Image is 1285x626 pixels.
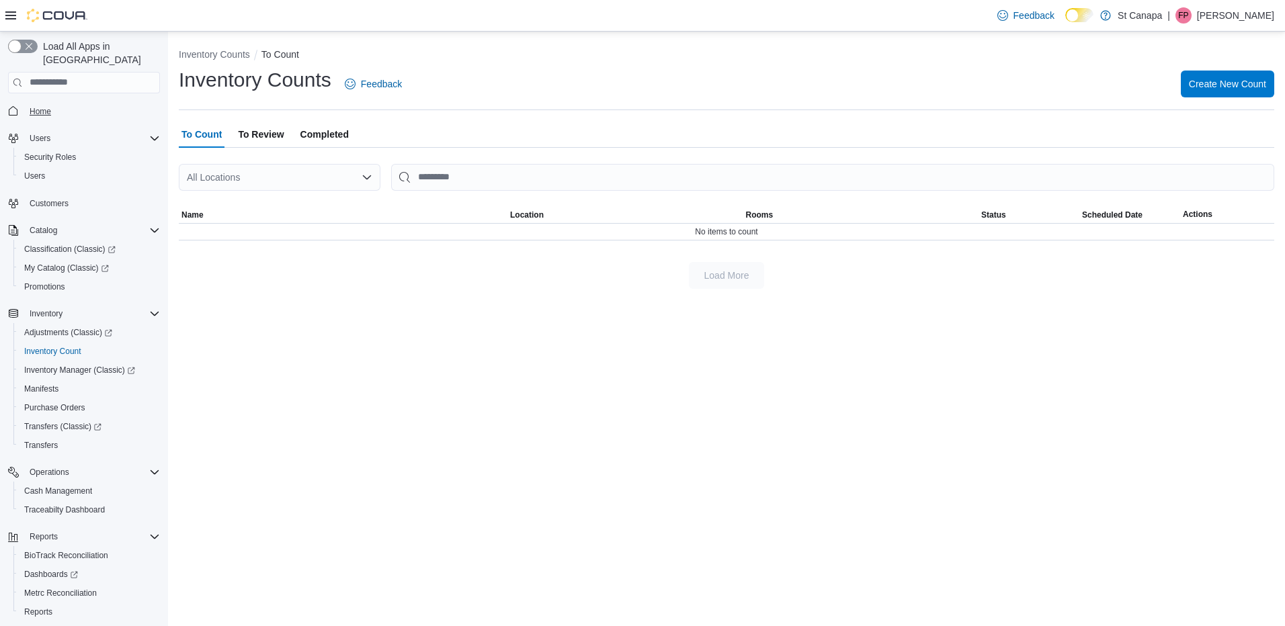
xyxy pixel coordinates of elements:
[13,546,165,565] button: BioTrack Reconciliation
[24,171,45,181] span: Users
[361,77,402,91] span: Feedback
[19,400,160,416] span: Purchase Orders
[339,71,407,97] a: Feedback
[179,207,507,223] button: Name
[24,464,75,480] button: Operations
[24,152,76,163] span: Security Roles
[19,149,81,165] a: Security Roles
[1082,210,1143,220] span: Scheduled Date
[30,133,50,144] span: Users
[179,66,331,93] h1: Inventory Counts
[19,381,160,397] span: Manifests
[19,279,71,295] a: Promotions
[24,281,65,292] span: Promotions
[19,241,121,257] a: Classification (Classic)
[3,463,165,482] button: Operations
[30,198,69,209] span: Customers
[13,148,165,167] button: Security Roles
[19,547,114,564] a: BioTrack Reconciliation
[30,106,51,117] span: Home
[979,207,1079,223] button: Status
[38,40,160,66] span: Load All Apps in [GEOGRAPHIC_DATA]
[1079,207,1180,223] button: Scheduled Date
[24,195,74,212] a: Customers
[13,482,165,500] button: Cash Management
[30,467,69,478] span: Operations
[743,207,979,223] button: Rooms
[1189,77,1266,91] span: Create New Count
[1065,22,1066,23] span: Dark Mode
[24,588,97,598] span: Metrc Reconciliation
[24,346,81,357] span: Inventory Count
[1181,71,1274,97] button: Create New Count
[24,130,56,146] button: Users
[19,279,160,295] span: Promotions
[1118,7,1162,24] p: St Canapa
[24,244,116,255] span: Classification (Classic)
[13,167,165,185] button: Users
[181,210,204,220] span: Name
[19,168,160,184] span: Users
[24,402,85,413] span: Purchase Orders
[19,260,114,276] a: My Catalog (Classic)
[704,269,749,282] span: Load More
[3,304,165,323] button: Inventory
[510,210,544,220] span: Location
[19,381,64,397] a: Manifests
[19,362,160,378] span: Inventory Manager (Classic)
[13,240,165,259] a: Classification (Classic)
[13,361,165,379] a: Inventory Manager (Classic)
[19,566,160,582] span: Dashboards
[3,193,165,213] button: Customers
[19,585,160,601] span: Metrc Reconciliation
[1065,8,1093,22] input: Dark Mode
[13,565,165,584] a: Dashboards
[3,527,165,546] button: Reports
[19,437,63,453] a: Transfers
[13,379,165,398] button: Manifests
[13,259,165,277] a: My Catalog (Classic)
[13,277,165,296] button: Promotions
[19,547,160,564] span: BioTrack Reconciliation
[24,327,112,338] span: Adjustments (Classic)
[24,421,101,432] span: Transfers (Classic)
[19,566,83,582] a: Dashboards
[19,585,102,601] a: Metrc Reconciliation
[19,400,91,416] a: Purchase Orders
[13,602,165,621] button: Reports
[24,195,160,212] span: Customers
[13,417,165,436] a: Transfers (Classic)
[181,121,222,148] span: To Count
[3,221,165,240] button: Catalog
[24,103,160,120] span: Home
[3,101,165,121] button: Home
[24,569,78,580] span: Dashboards
[1183,209,1212,220] span: Actions
[300,121,349,148] span: Completed
[19,343,160,359] span: Inventory Count
[24,306,160,322] span: Inventory
[24,384,58,394] span: Manifests
[1013,9,1054,22] span: Feedback
[24,504,105,515] span: Traceabilty Dashboard
[19,483,97,499] a: Cash Management
[746,210,774,220] span: Rooms
[24,130,160,146] span: Users
[24,464,160,480] span: Operations
[19,437,160,453] span: Transfers
[30,531,58,542] span: Reports
[30,225,57,236] span: Catalog
[1167,7,1170,24] p: |
[24,103,56,120] a: Home
[362,172,372,183] button: Open list of options
[13,398,165,417] button: Purchase Orders
[695,226,757,237] span: No items to count
[238,121,284,148] span: To Review
[19,418,160,435] span: Transfers (Classic)
[19,324,118,341] a: Adjustments (Classic)
[13,500,165,519] button: Traceabilty Dashboard
[179,49,250,60] button: Inventory Counts
[24,529,63,545] button: Reports
[19,241,160,257] span: Classification (Classic)
[19,149,160,165] span: Security Roles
